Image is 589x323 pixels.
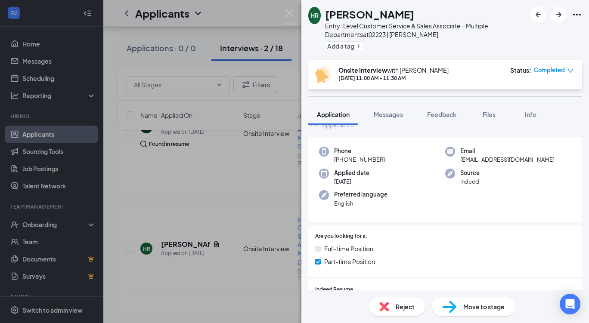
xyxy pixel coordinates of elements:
[324,244,373,253] span: Full-time Position
[338,74,449,82] div: [DATE] 11:00 AM - 11:30 AM
[334,155,385,164] span: [PHONE_NUMBER]
[427,111,456,118] span: Feedback
[374,111,403,118] span: Messages
[560,294,580,314] div: Open Intercom Messenger
[325,41,363,50] button: PlusAdd a tag
[334,190,387,199] span: Preferred language
[525,111,536,118] span: Info
[325,7,414,22] h1: [PERSON_NAME]
[510,66,531,74] div: Status :
[554,9,564,20] svg: ArrowRight
[463,302,505,311] span: Move to stage
[396,302,415,311] span: Reject
[310,11,319,20] div: HR
[460,177,480,186] span: Indeed
[572,9,582,20] svg: Ellipses
[315,232,367,240] span: Are you looking for a:
[460,147,555,155] span: Email
[567,68,573,74] span: down
[338,66,449,74] div: with [PERSON_NAME]
[334,177,369,186] span: [DATE]
[334,169,369,177] span: Applied date
[325,22,526,39] div: Entry-Level Customer Service & Sales Associate – Multiple Departments at 02223 | [PERSON_NAME]
[551,7,567,22] button: ArrowRight
[315,286,353,294] span: Indeed Resume
[317,111,350,118] span: Application
[338,66,387,74] b: Onsite Interview
[483,111,496,118] span: Files
[460,169,480,177] span: Source
[530,7,546,22] button: ArrowLeftNew
[534,66,565,74] span: Completed
[334,199,387,208] span: English
[460,155,555,164] span: [EMAIL_ADDRESS][DOMAIN_NAME]
[324,257,375,266] span: Part-time Position
[356,43,361,49] svg: Plus
[533,9,543,20] svg: ArrowLeftNew
[334,147,385,155] span: Phone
